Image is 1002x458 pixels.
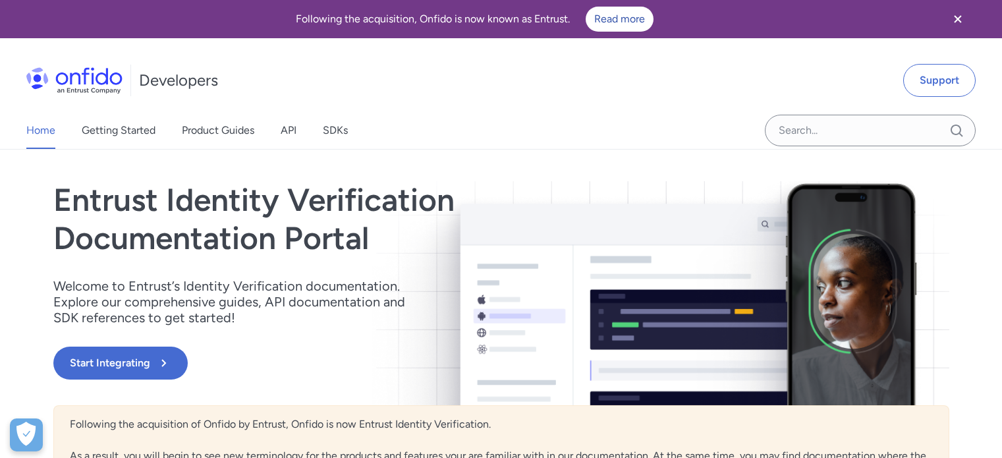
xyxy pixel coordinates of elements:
[26,67,123,94] img: Onfido Logo
[323,112,348,149] a: SDKs
[53,347,188,380] button: Start Integrating
[82,112,155,149] a: Getting Started
[53,181,681,257] h1: Entrust Identity Verification Documentation Portal
[950,11,966,27] svg: Close banner
[182,112,254,149] a: Product Guides
[26,112,55,149] a: Home
[53,278,422,326] p: Welcome to Entrust’s Identity Verification documentation. Explore our comprehensive guides, API d...
[903,64,976,97] a: Support
[53,347,681,380] a: Start Integrating
[281,112,296,149] a: API
[10,418,43,451] div: Cookie Preferences
[16,7,933,32] div: Following the acquisition, Onfido is now known as Entrust.
[10,418,43,451] button: Open Preferences
[139,70,218,91] h1: Developers
[933,3,982,36] button: Close banner
[586,7,654,32] a: Read more
[765,115,976,146] input: Onfido search input field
